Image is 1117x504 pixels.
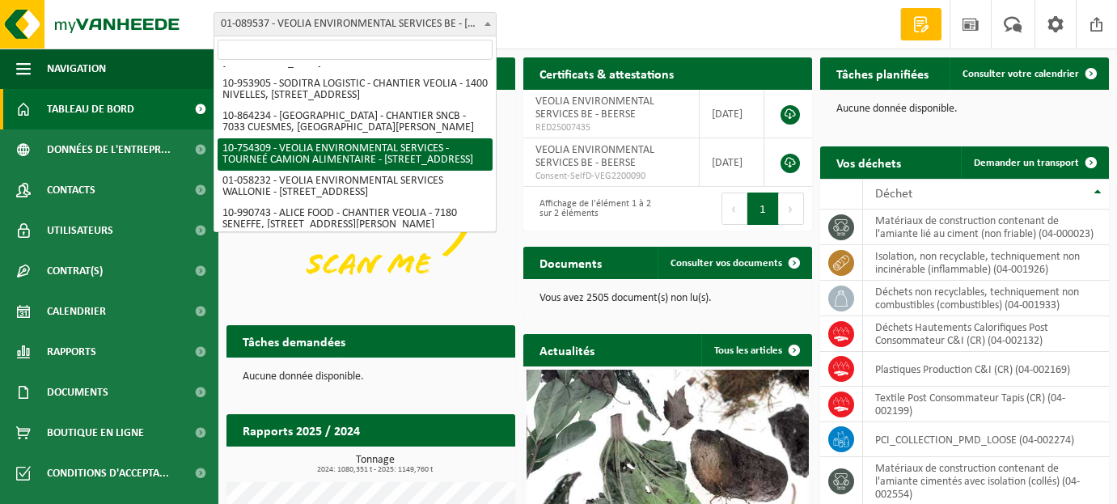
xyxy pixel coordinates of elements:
a: Tous les articles [701,334,810,366]
span: RED25007435 [535,121,687,134]
p: Vous avez 2505 document(s) non lu(s). [539,293,796,304]
li: 10-754309 - VEOLIA ENVIRONMENTAL SERVICES - TOURNEÉ CAMION ALIMENTAIRE - [STREET_ADDRESS] [218,138,493,171]
h2: Vos déchets [820,146,917,178]
td: Plastiques Production C&I (CR) (04-002169) [863,352,1109,387]
h2: Documents [523,247,618,278]
span: Consent-SelfD-VEG2200090 [535,170,687,183]
h3: Tonnage [235,455,515,474]
p: Aucune donnée disponible. [243,371,499,383]
td: [DATE] [700,138,764,187]
h2: Certificats & attestations [523,57,690,89]
h2: Rapports 2025 / 2024 [226,414,376,446]
td: PCI_COLLECTION_PMD_LOOSE (04-002274) [863,422,1109,457]
td: [DATE] [700,90,764,138]
span: Conditions d'accepta... [47,453,169,493]
span: VEOLIA ENVIRONMENTAL SERVICES BE - BEERSE [535,95,654,121]
li: 01-058232 - VEOLIA ENVIRONMENTAL SERVICES WALLONIE - [STREET_ADDRESS] [218,171,493,203]
span: 01-089537 - VEOLIA ENVIRONMENTAL SERVICES BE - 2340 BEERSE, STEENBAKKERSDAM 43/44 bus 2 [214,13,496,36]
a: Consulter les rapports [374,446,514,478]
a: Consulter votre calendrier [950,57,1107,90]
td: déchets non recyclables, techniquement non combustibles (combustibles) (04-001933) [863,281,1109,316]
button: Previous [721,193,747,225]
button: 1 [747,193,779,225]
span: Boutique en ligne [47,413,144,453]
span: Demander un transport [974,158,1079,168]
span: Tableau de bord [47,89,134,129]
li: 10-864234 - [GEOGRAPHIC_DATA] - CHANTIER SNCB - 7033 CUESMES, [GEOGRAPHIC_DATA][PERSON_NAME] [218,106,493,138]
div: Affichage de l'élément 1 à 2 sur 2 éléments [531,191,660,227]
span: Utilisateurs [47,210,113,251]
span: Navigation [47,49,106,89]
a: Consulter vos documents [658,247,810,279]
h2: Actualités [523,334,611,366]
span: 2024: 1080,351 t - 2025: 1149,760 t [235,466,515,474]
span: Consulter votre calendrier [963,69,1079,79]
span: Déchet [875,188,912,201]
a: Demander un transport [961,146,1107,179]
span: Rapports [47,332,96,372]
span: Documents [47,372,108,413]
td: Déchets Hautements Calorifiques Post Consommateur C&I (CR) (04-002132) [863,316,1109,352]
h2: Tâches demandées [226,325,362,357]
li: 10-990743 - ALICE FOOD - CHANTIER VEOLIA - 7180 SENEFFE, [STREET_ADDRESS][PERSON_NAME] [218,203,493,235]
span: Consulter vos documents [671,258,782,269]
p: Aucune donnée disponible. [836,104,1093,115]
span: Calendrier [47,291,106,332]
span: 01-089537 - VEOLIA ENVIRONMENTAL SERVICES BE - 2340 BEERSE, STEENBAKKERSDAM 43/44 bus 2 [214,12,497,36]
td: matériaux de construction contenant de l'amiante lié au ciment (non friable) (04-000023) [863,210,1109,245]
button: Next [779,193,804,225]
span: Contacts [47,170,95,210]
span: Données de l'entrepr... [47,129,171,170]
td: Textile Post Consommateur Tapis (CR) (04-002199) [863,387,1109,422]
td: isolation, non recyclable, techniquement non incinérable (inflammable) (04-001926) [863,245,1109,281]
li: 10-953905 - SODITRA LOGISTIC - CHANTIER VEOLIA - 1400 NIVELLES, [STREET_ADDRESS] [218,74,493,106]
span: Contrat(s) [47,251,103,291]
h2: Tâches planifiées [820,57,945,89]
span: VEOLIA ENVIRONMENTAL SERVICES BE - BEERSE [535,144,654,169]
